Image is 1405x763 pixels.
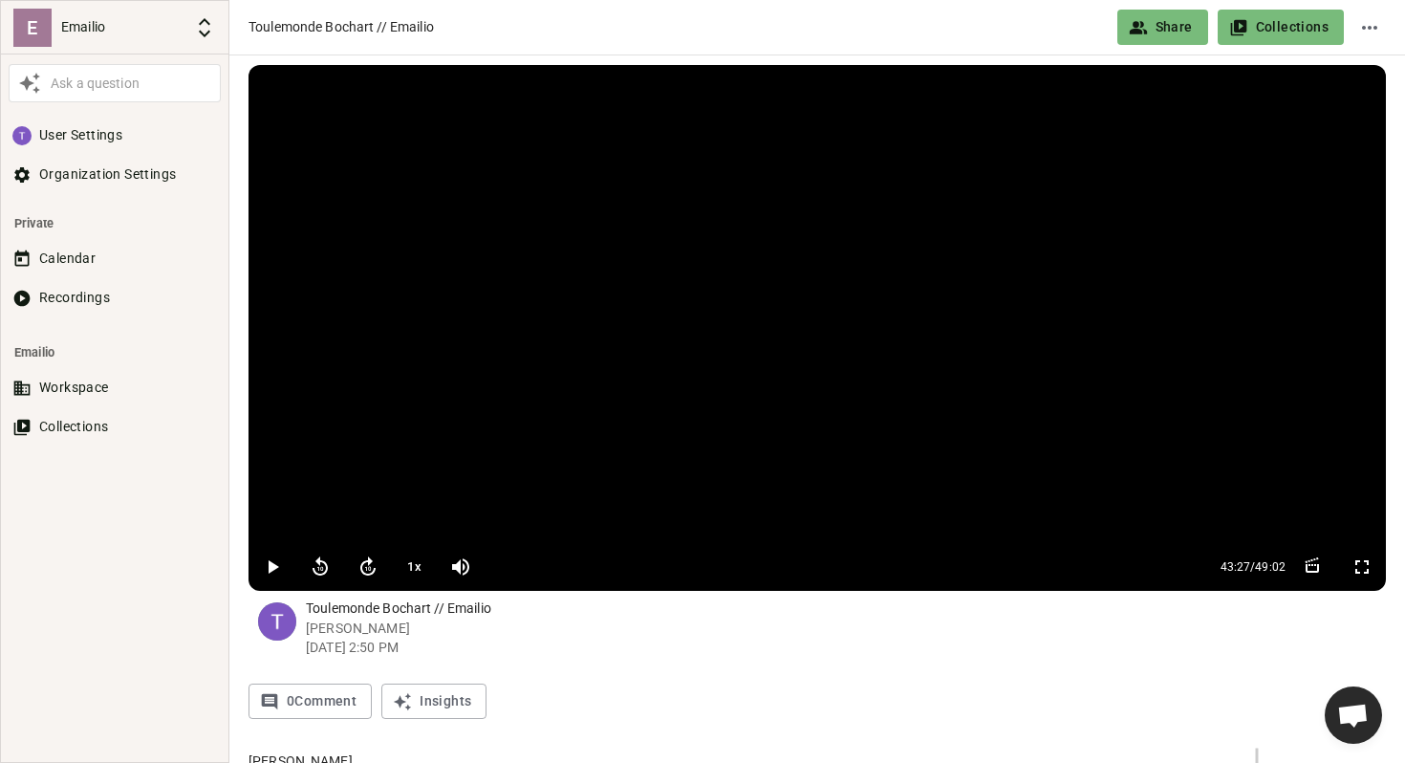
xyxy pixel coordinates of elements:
[12,126,32,145] img: ACg8ocLF_PcBln_zsSw3PEPePeJ6EfLFKpF-cgn7yEqqcXdPKgPvEQ=s96-c
[13,67,46,99] button: Awesile Icon
[381,684,486,719] button: Insights
[306,599,1386,619] p: Toulemonde Bochart // Emailio
[9,370,221,405] button: Workspace
[9,118,221,153] button: User Settings
[9,280,221,316] button: Recordings
[9,206,221,241] li: Private
[46,74,216,94] div: Ask a question
[1325,687,1382,744] div: Open chat
[13,9,52,47] div: E
[306,619,1386,657] p: [PERSON_NAME] [DATE] 2:50 PM
[249,684,372,719] button: 0Comment
[9,335,221,370] li: Emailio
[9,409,221,445] button: Collections
[1117,10,1208,45] button: Share video
[9,241,221,276] button: Calendar
[1221,558,1286,576] span: 43:27 / 49:02
[9,157,221,192] button: Organization Settings
[258,602,296,641] img: ACg8ocLF_PcBln_zsSw3PEPePeJ6EfLFKpF-cgn7yEqqcXdPKgPvEQ=s96-c
[397,548,432,586] button: 1x
[249,17,1108,37] div: Toulemonde Bochart // Emailio
[61,17,185,37] p: Emailio
[1218,10,1344,45] button: Share video
[1353,10,1386,45] button: Edit name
